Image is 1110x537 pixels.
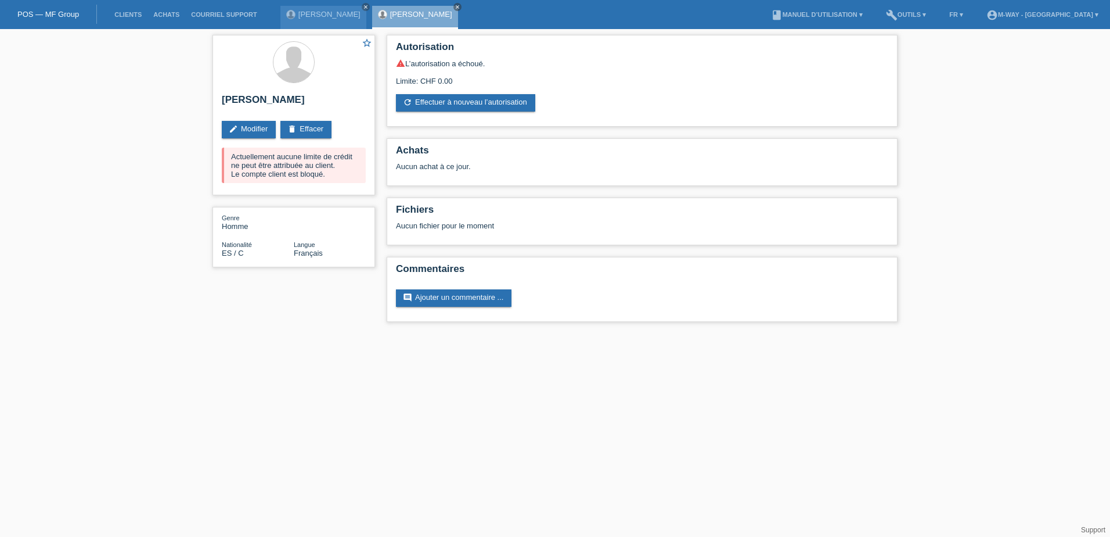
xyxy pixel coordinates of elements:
[298,10,361,19] a: [PERSON_NAME]
[396,59,405,68] i: warning
[403,293,412,302] i: comment
[185,11,262,18] a: Courriel Support
[455,4,460,10] i: close
[287,124,297,134] i: delete
[109,11,147,18] a: Clients
[396,263,888,281] h2: Commentaires
[362,38,372,48] i: star_border
[222,213,294,231] div: Homme
[363,4,369,10] i: close
[222,241,252,248] span: Nationalité
[362,38,372,50] a: star_border
[222,121,276,138] a: editModifier
[396,145,888,162] h2: Achats
[403,98,412,107] i: refresh
[886,9,898,21] i: build
[222,94,366,112] h2: [PERSON_NAME]
[396,41,888,59] h2: Autorisation
[1081,526,1105,534] a: Support
[396,94,535,112] a: refreshEffectuer à nouveau l’autorisation
[229,124,238,134] i: edit
[17,10,79,19] a: POS — MF Group
[396,68,888,85] div: Limite: CHF 0.00
[390,10,452,19] a: [PERSON_NAME]
[294,241,315,248] span: Langue
[943,11,969,18] a: FR ▾
[294,249,323,257] span: Français
[222,148,366,183] div: Actuellement aucune limite de crédit ne peut être attribuée au client. Le compte client est bloqué.
[280,121,331,138] a: deleteEffacer
[396,289,511,307] a: commentAjouter un commentaire ...
[147,11,185,18] a: Achats
[396,162,888,180] div: Aucun achat à ce jour.
[396,204,888,221] h2: Fichiers
[981,11,1104,18] a: account_circlem-way - [GEOGRAPHIC_DATA] ▾
[222,249,244,257] span: Espagne / C / 14.03.2013
[396,59,888,68] div: L’autorisation a échoué.
[986,9,998,21] i: account_circle
[396,221,751,230] div: Aucun fichier pour le moment
[362,3,370,11] a: close
[880,11,932,18] a: buildOutils ▾
[771,9,783,21] i: book
[765,11,868,18] a: bookManuel d’utilisation ▾
[453,3,462,11] a: close
[222,214,240,221] span: Genre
